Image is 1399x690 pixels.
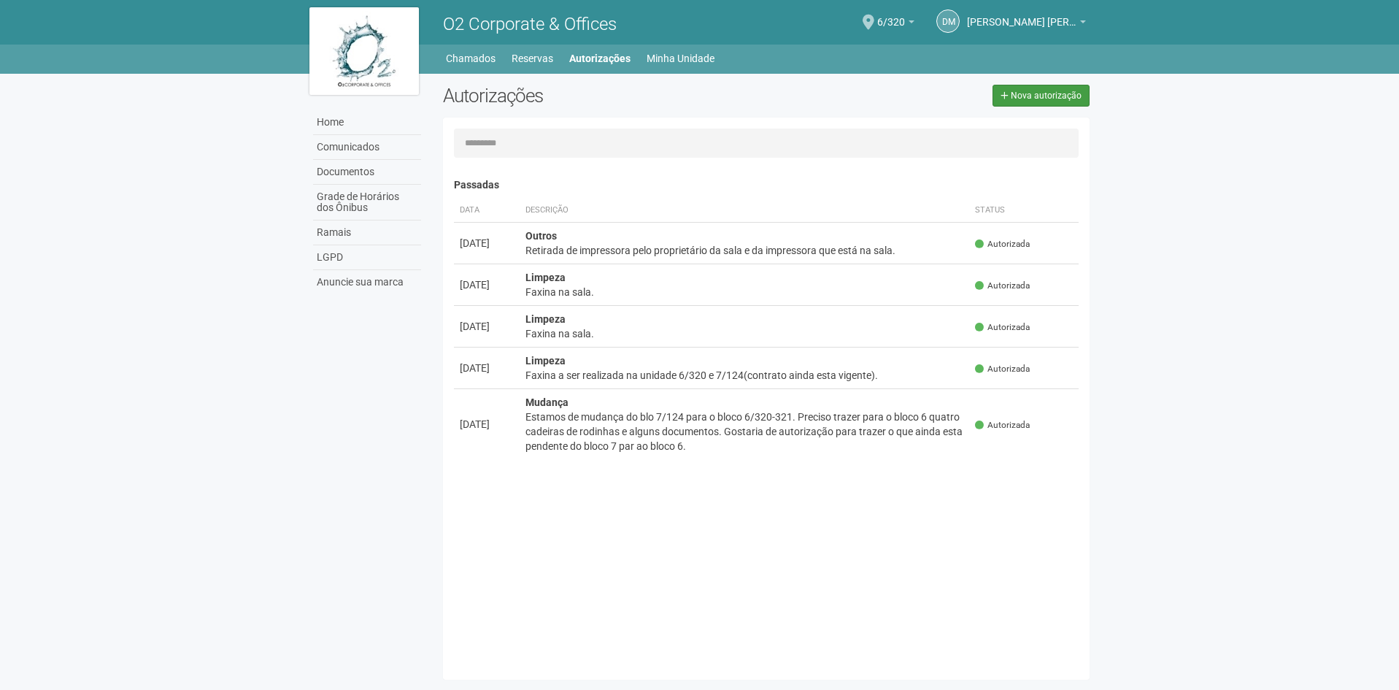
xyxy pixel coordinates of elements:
span: Autorizada [975,363,1030,375]
span: Daniela Monteiro Teixeira Mendes [967,2,1076,28]
div: [DATE] [460,417,514,432]
a: LGPD [313,245,421,270]
strong: Limpeza [525,272,566,283]
a: DM [936,9,960,33]
a: [PERSON_NAME] [PERSON_NAME] [967,18,1086,30]
img: logo.jpg [309,7,419,95]
div: Faxina na sala. [525,326,964,341]
strong: Limpeza [525,355,566,367]
a: Anuncie sua marca [313,270,421,294]
strong: Limpeza [525,313,566,325]
div: [DATE] [460,361,514,375]
span: Autorizada [975,419,1030,432]
span: Autorizada [975,238,1030,250]
a: Reservas [512,48,553,69]
span: Autorizada [975,321,1030,334]
span: O2 Corporate & Offices [443,14,617,34]
span: Autorizada [975,280,1030,292]
a: Chamados [446,48,496,69]
span: Nova autorização [1011,91,1082,101]
a: Documentos [313,160,421,185]
strong: Mudança [525,396,569,408]
h2: Autorizações [443,85,755,107]
div: [DATE] [460,319,514,334]
a: Grade de Horários dos Ônibus [313,185,421,221]
a: Comunicados [313,135,421,160]
span: 6/320 [877,2,905,28]
div: [DATE] [460,236,514,250]
a: Minha Unidade [647,48,714,69]
a: Ramais [313,221,421,245]
th: Descrição [520,199,970,223]
a: Nova autorização [993,85,1090,107]
div: Retirada de impressora pelo proprietário da sala e da impressora que está na sala. [525,243,964,258]
div: Faxina a ser realizada na unidade 6/320 e 7/124(contrato ainda esta vigente). [525,368,964,383]
th: Data [454,199,520,223]
h4: Passadas [454,180,1079,191]
strong: Outros [525,230,557,242]
a: 6/320 [877,18,914,30]
div: Estamos de mudança do blo 7/124 para o bloco 6/320-321. Preciso trazer para o bloco 6 quatro cade... [525,410,964,453]
a: Home [313,110,421,135]
div: [DATE] [460,277,514,292]
a: Autorizações [569,48,631,69]
div: Faxina na sala. [525,285,964,299]
th: Status [969,199,1079,223]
